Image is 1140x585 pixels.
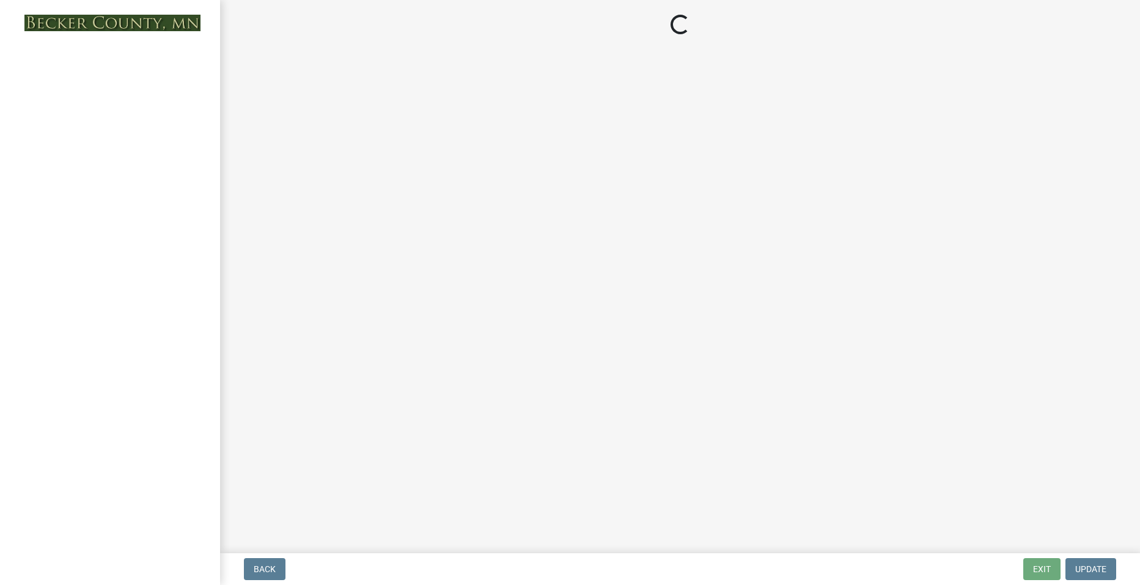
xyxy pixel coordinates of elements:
img: Becker County, Minnesota [24,15,200,31]
button: Exit [1023,558,1061,580]
button: Update [1065,558,1116,580]
span: Update [1075,564,1106,574]
button: Back [244,558,285,580]
span: Back [254,564,276,574]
